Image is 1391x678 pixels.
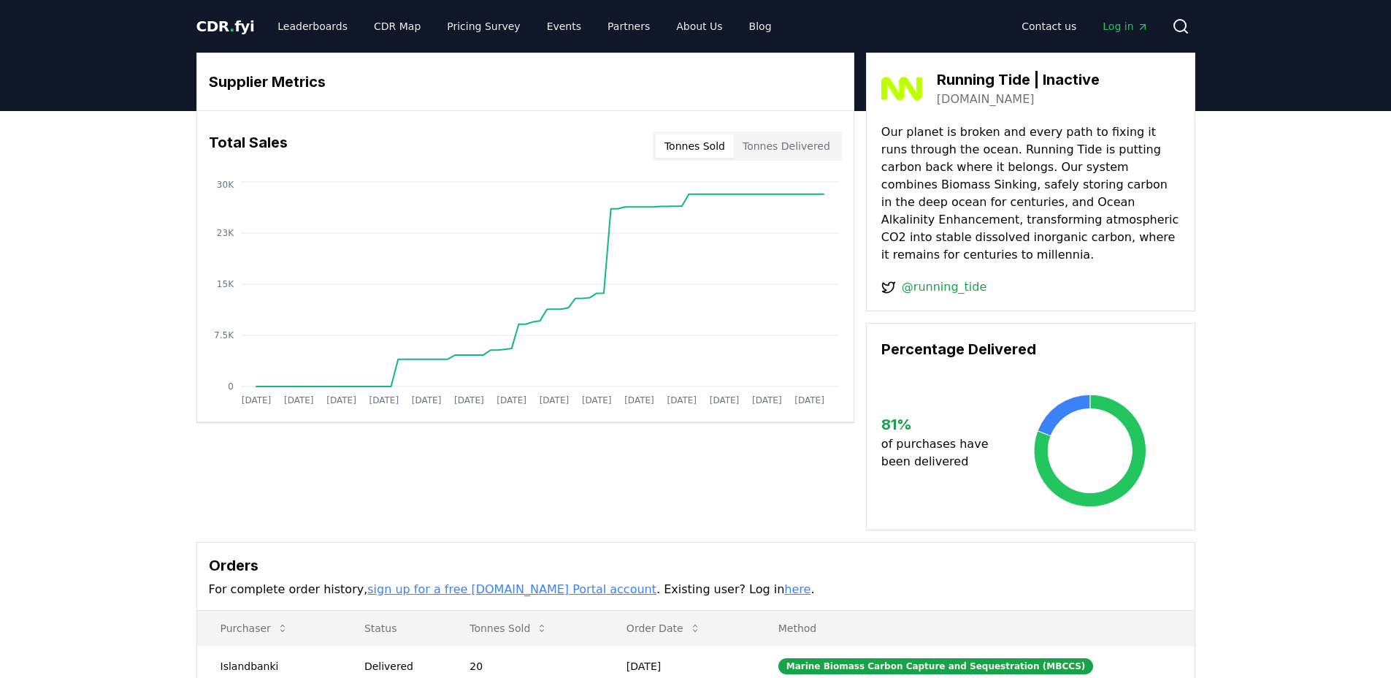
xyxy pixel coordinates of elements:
[737,13,783,39] a: Blog
[229,18,234,35] span: .
[411,395,441,405] tspan: [DATE]
[216,228,234,238] tspan: 23K
[794,395,824,405] tspan: [DATE]
[209,132,288,161] h3: Total Sales
[881,68,922,109] img: Running Tide | Inactive-logo
[196,18,255,35] span: CDR fyi
[209,581,1183,598] p: For complete order history, . Existing user? Log in .
[539,395,569,405] tspan: [DATE]
[196,16,255,37] a: CDR.fyi
[664,13,734,39] a: About Us
[214,330,234,340] tspan: 7.5K
[216,279,234,289] tspan: 15K
[241,395,271,405] tspan: [DATE]
[881,435,1000,471] p: of purchases have been delivered
[283,395,313,405] tspan: [DATE]
[353,621,434,636] p: Status
[216,180,234,190] tspan: 30K
[1103,19,1148,34] span: Log in
[778,658,1094,674] div: Marine Biomass Carbon Capture and Sequestration (MBCCS)
[367,582,656,596] a: sign up for a free [DOMAIN_NAME] Portal account
[209,555,1183,576] h3: Orders
[458,614,559,643] button: Tonnes Sold
[902,278,986,296] a: @running_tide
[209,71,842,93] h3: Supplier Metrics
[734,134,839,158] button: Tonnes Delivered
[1010,13,1160,39] nav: Main
[596,13,662,39] a: Partners
[497,395,526,405] tspan: [DATE]
[454,395,484,405] tspan: [DATE]
[369,395,399,405] tspan: [DATE]
[881,338,1180,360] h3: Percentage Delivered
[709,395,739,405] tspan: [DATE]
[937,69,1100,91] h3: Running Tide | Inactive
[881,414,1000,435] h3: 81 %
[1091,13,1160,39] a: Log in
[266,13,783,39] nav: Main
[228,381,234,392] tspan: 0
[624,395,654,405] tspan: [DATE]
[581,395,611,405] tspan: [DATE]
[615,614,713,643] button: Order Date
[362,13,432,39] a: CDR Map
[667,395,697,405] tspan: [DATE]
[535,13,593,39] a: Events
[435,13,532,39] a: Pricing Survey
[784,582,811,596] a: here
[937,91,1035,108] a: [DOMAIN_NAME]
[752,395,782,405] tspan: [DATE]
[1010,13,1088,39] a: Contact us
[266,13,359,39] a: Leaderboards
[656,134,734,158] button: Tonnes Sold
[326,395,356,405] tspan: [DATE]
[364,659,434,674] div: Delivered
[209,614,300,643] button: Purchaser
[767,621,1183,636] p: Method
[881,123,1180,264] p: Our planet is broken and every path to fixing it runs through the ocean. Running Tide is putting ...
